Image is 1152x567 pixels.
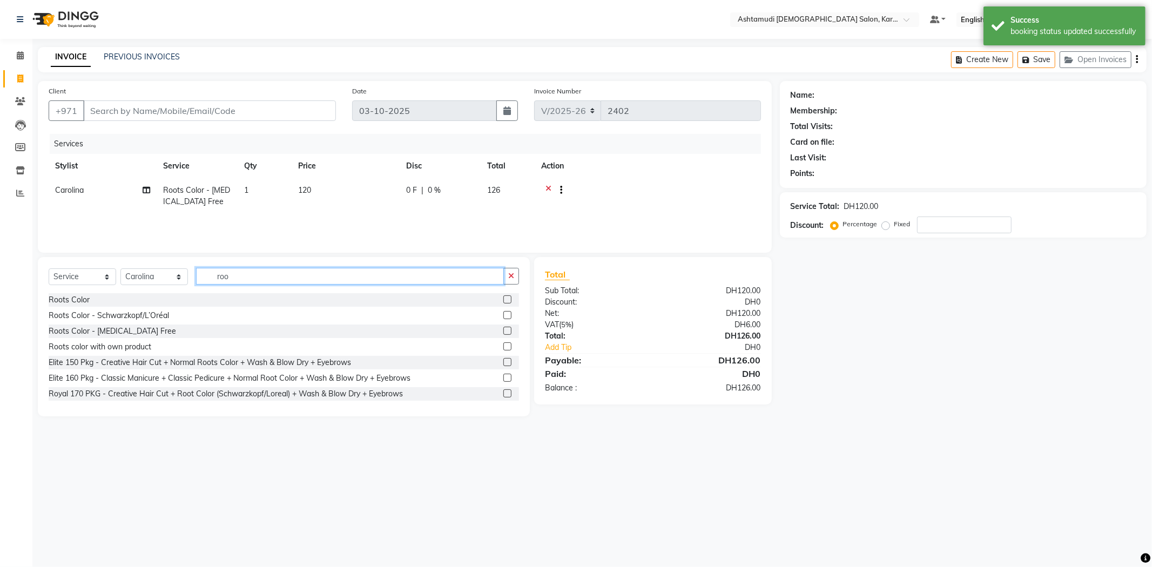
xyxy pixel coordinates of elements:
[400,154,481,178] th: Disc
[49,310,169,321] div: Roots Color - Schwarzkopf/L’Oréal
[51,48,91,67] a: INVOICE
[534,86,581,96] label: Invoice Number
[421,185,423,196] span: |
[406,185,417,196] span: 0 F
[844,201,879,212] div: DH120.00
[537,382,653,394] div: Balance :
[49,294,90,306] div: Roots Color
[244,185,248,195] span: 1
[545,269,570,280] span: Total
[163,185,230,206] span: Roots Color - [MEDICAL_DATA] Free
[791,121,833,132] div: Total Visits:
[537,285,653,296] div: Sub Total:
[791,201,840,212] div: Service Total:
[49,326,176,337] div: Roots Color - [MEDICAL_DATA] Free
[537,319,653,330] div: ( )
[1060,51,1131,68] button: Open Invoices
[791,90,815,101] div: Name:
[49,154,157,178] th: Stylist
[791,137,835,148] div: Card on file:
[545,320,559,329] span: VAT
[292,154,400,178] th: Price
[537,342,672,353] a: Add Tip
[791,152,827,164] div: Last Visit:
[49,388,403,400] div: Royal 170 PKG - Creative Hair Cut + Root Color (Schwarzkopf/Loreal) + Wash & Blow Dry + Eyebrows
[537,367,653,380] div: Paid:
[55,185,84,195] span: Carolina
[537,308,653,319] div: Net:
[49,100,84,121] button: +971
[537,296,653,308] div: Discount:
[653,330,769,342] div: DH126.00
[157,154,238,178] th: Service
[428,185,441,196] span: 0 %
[537,330,653,342] div: Total:
[653,382,769,394] div: DH126.00
[791,168,815,179] div: Points:
[104,52,180,62] a: PREVIOUS INVOICES
[653,319,769,330] div: DH6.00
[196,268,504,285] input: Search or Scan
[791,220,824,231] div: Discount:
[50,134,769,154] div: Services
[791,105,838,117] div: Membership:
[653,285,769,296] div: DH120.00
[1010,15,1137,26] div: Success
[951,51,1013,68] button: Create New
[894,219,911,229] label: Fixed
[83,100,336,121] input: Search by Name/Mobile/Email/Code
[1010,26,1137,37] div: booking status updated successfully
[672,342,769,353] div: DH0
[481,154,535,178] th: Total
[49,373,410,384] div: Elite 160 Pkg - Classic Manicure + Classic Pedicure + Normal Root Color + Wash & Blow Dry + Eyebrows
[653,354,769,367] div: DH126.00
[561,320,571,329] span: 5%
[653,296,769,308] div: DH0
[1018,51,1055,68] button: Save
[535,154,761,178] th: Action
[238,154,292,178] th: Qty
[298,185,311,195] span: 120
[49,86,66,96] label: Client
[352,86,367,96] label: Date
[49,357,351,368] div: Elite 150 Pkg - Creative Hair Cut + Normal Roots Color + Wash & Blow Dry + Eyebrows
[843,219,878,229] label: Percentage
[653,367,769,380] div: DH0
[28,4,102,35] img: logo
[487,185,500,195] span: 126
[537,354,653,367] div: Payable:
[653,308,769,319] div: DH120.00
[49,341,151,353] div: Roots color with own product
